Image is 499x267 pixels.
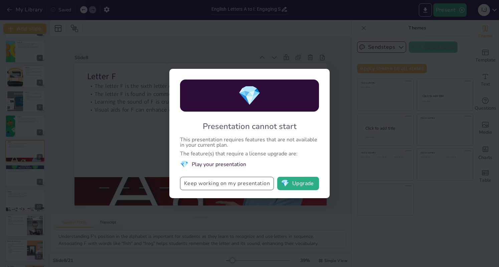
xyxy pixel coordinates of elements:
[180,160,188,169] span: diamond
[277,177,319,190] button: diamondUpgrade
[238,83,261,109] span: diamond
[203,121,297,132] div: Presentation cannot start
[281,180,289,187] span: diamond
[180,151,319,156] div: The feature(s) that require a license upgrade are:
[180,137,319,148] div: This presentation requires features that are not available in your current plan.
[180,177,274,190] button: Keep working on my presentation
[180,160,319,169] li: Play your presentation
